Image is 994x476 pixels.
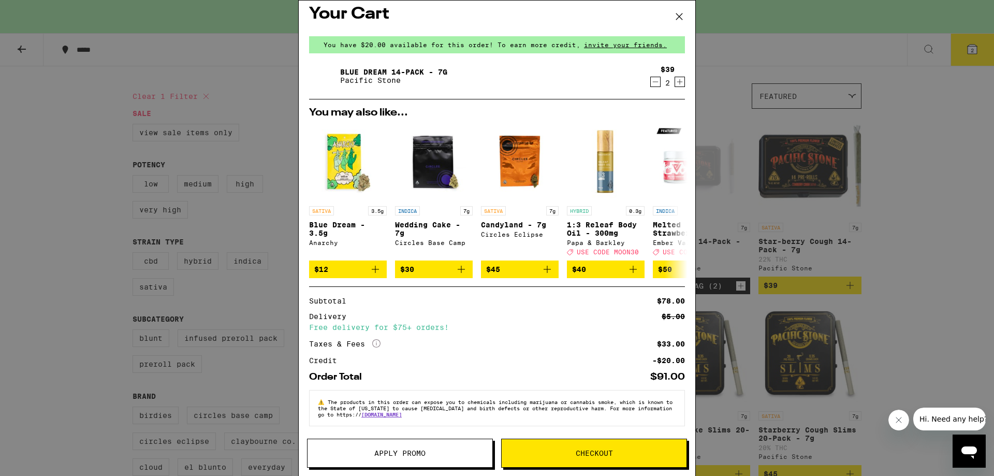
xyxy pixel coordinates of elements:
img: Ember Valley - Melted Strawberries - 3.5g [653,123,730,201]
img: Circles Base Camp - Wedding Cake - 7g [395,123,473,201]
p: INDICA [395,206,420,215]
button: Increment [675,77,685,87]
div: $91.00 [650,372,685,382]
span: $30 [400,265,414,273]
div: Papa & Barkley [567,239,645,246]
p: Melted Strawberries - 3.5g [653,221,730,237]
h2: You may also like... [309,108,685,118]
span: Hi. Need any help? [6,7,75,16]
a: [DOMAIN_NAME] [361,411,402,417]
div: Subtotal [309,297,354,305]
button: Apply Promo [307,439,493,468]
a: Open page for Melted Strawberries - 3.5g from Ember Valley [653,123,730,261]
p: 3.5g [368,206,387,215]
span: You have $20.00 available for this order! To earn more credit, [324,41,580,48]
div: Circles Base Camp [395,239,473,246]
span: Checkout [576,450,613,457]
span: USE CODE 35OFF [663,249,721,255]
a: Blue Dream 14-Pack - 7g [340,68,447,76]
span: $45 [486,265,500,273]
div: $78.00 [657,297,685,305]
button: Add to bag [309,261,387,278]
p: INDICA [653,206,678,215]
span: $40 [572,265,586,273]
div: Delivery [309,313,354,320]
img: Papa & Barkley - 1:3 Releaf Body Oil - 300mg [567,123,645,201]
div: Credit [309,357,344,364]
div: $33.00 [657,340,685,348]
button: Add to bag [481,261,559,278]
img: Circles Eclipse - Candyland - 7g [481,123,559,201]
iframe: Button to launch messaging window [953,435,986,468]
div: -$20.00 [652,357,685,364]
button: Checkout [501,439,687,468]
p: 1:3 Releaf Body Oil - 300mg [567,221,645,237]
a: Open page for Candyland - 7g from Circles Eclipse [481,123,559,261]
span: ⚠️ [318,399,328,405]
p: Pacific Stone [340,76,447,84]
div: Order Total [309,372,369,382]
div: 2 [661,79,675,87]
p: 0.3g [626,206,645,215]
span: invite your friends. [580,41,670,48]
p: Blue Dream - 3.5g [309,221,387,237]
span: $50 [658,265,672,273]
span: USE CODE MOON30 [577,249,639,255]
p: Candyland - 7g [481,221,559,229]
div: You have $20.00 available for this order! To earn more credit,invite your friends. [309,36,685,53]
div: Circles Eclipse [481,231,559,238]
div: Ember Valley [653,239,730,246]
button: Add to bag [567,261,645,278]
p: SATIVA [481,206,506,215]
iframe: Close message [888,410,909,430]
p: 7g [460,206,473,215]
div: $39 [661,65,675,74]
img: Anarchy - Blue Dream - 3.5g [309,123,387,201]
span: The products in this order can expose you to chemicals including marijuana or cannabis smoke, whi... [318,399,673,417]
a: Open page for Blue Dream - 3.5g from Anarchy [309,123,387,261]
a: Open page for Wedding Cake - 7g from Circles Base Camp [395,123,473,261]
span: $12 [314,265,328,273]
button: Decrement [650,77,661,87]
div: Taxes & Fees [309,339,381,349]
button: Add to bag [395,261,473,278]
iframe: Message from company [913,408,986,430]
img: Blue Dream 14-Pack - 7g [309,62,338,91]
a: Open page for 1:3 Releaf Body Oil - 300mg from Papa & Barkley [567,123,645,261]
div: $5.00 [662,313,685,320]
h2: Your Cart [309,3,685,26]
span: Apply Promo [374,450,426,457]
div: Anarchy [309,239,387,246]
div: Free delivery for $75+ orders! [309,324,685,331]
p: 7g [546,206,559,215]
p: HYBRID [567,206,592,215]
p: Wedding Cake - 7g [395,221,473,237]
button: Add to bag [653,261,730,278]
